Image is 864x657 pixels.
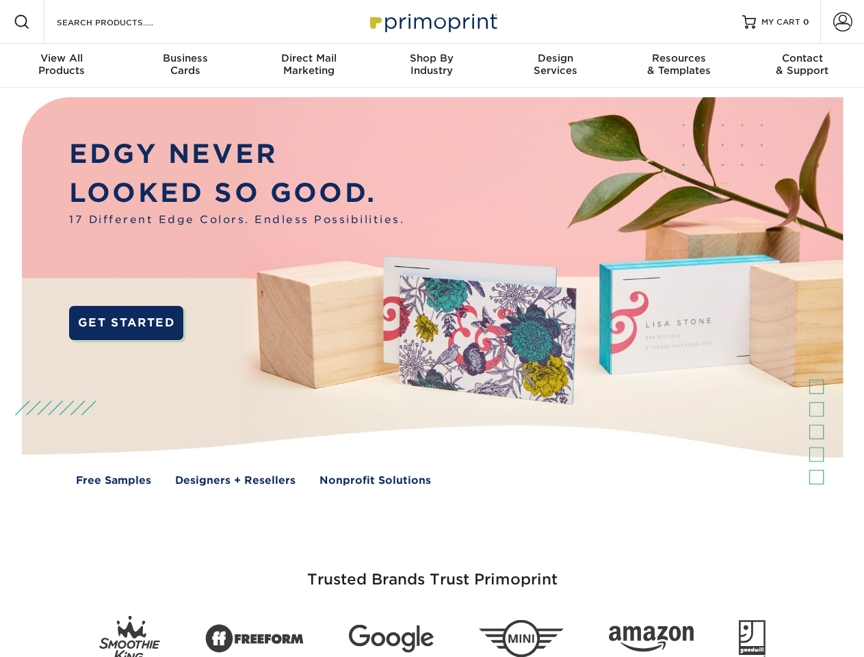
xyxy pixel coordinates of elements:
img: Google [349,625,434,653]
a: Free Samples [76,473,151,489]
span: 0 [803,17,809,27]
img: Amazon [609,626,694,652]
a: Contact& Support [741,44,864,88]
span: Resources [617,52,740,64]
img: Primoprint [364,7,501,36]
div: Services [494,52,617,77]
p: LOOKED SO GOOD. [69,174,404,213]
span: Design [494,52,617,64]
a: Resources& Templates [617,44,740,88]
span: MY CART [761,16,800,28]
span: Direct Mail [247,52,370,64]
div: & Templates [617,52,740,77]
span: Business [123,52,246,64]
a: BusinessCards [123,44,246,88]
input: SEARCH PRODUCTS..... [55,14,189,30]
a: DesignServices [494,44,617,88]
div: Cards [123,52,246,77]
a: Shop ByIndustry [370,44,493,88]
div: Marketing [247,52,370,77]
a: Designers + Resellers [175,473,296,489]
span: Shop By [370,52,493,64]
div: Industry [370,52,493,77]
a: Direct MailMarketing [247,44,370,88]
a: Nonprofit Solutions [319,473,431,489]
div: & Support [741,52,864,77]
a: GET STARTED [69,306,183,340]
img: Goodwill [739,620,765,657]
span: 17 Different Edge Colors. Endless Possibilities. [69,212,404,228]
p: EDGY NEVER [69,135,404,174]
span: Contact [741,52,864,64]
h3: Trusted Brands Trust Primoprint [32,538,833,605]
